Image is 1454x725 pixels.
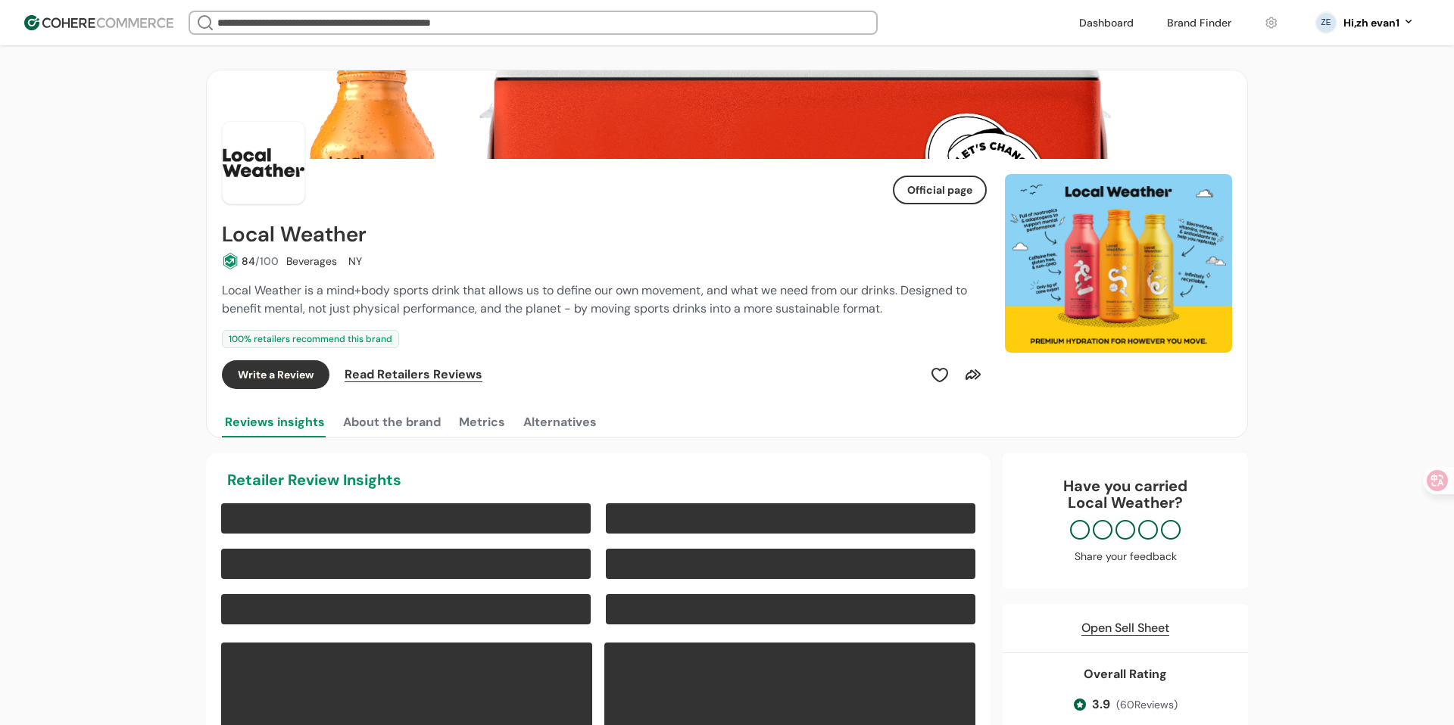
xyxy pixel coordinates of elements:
div: Beverages [286,254,337,269]
button: Official page [893,176,987,204]
img: Brand cover image [207,70,1247,159]
div: 100 % retailers recommend this brand [222,330,399,348]
div: Slide 1 [1005,174,1232,353]
span: 3.9 [1092,695,1110,714]
span: 84 [242,254,255,268]
img: Brand Photo [222,121,305,204]
img: Cohere Logo [24,15,173,30]
div: Retailer Review Insights [221,468,975,491]
div: Overall Rating [1084,665,1167,683]
img: Slide 0 [1005,174,1232,353]
svg: 0 percent [1315,11,1337,34]
div: Hi, zh evan1 [1343,15,1399,31]
a: Open Sell Sheet [1081,619,1169,637]
a: Read Retailers Reviews [342,360,482,389]
button: Alternatives [520,407,600,437]
div: Share your feedback [1018,549,1233,565]
div: Have you carried [1018,478,1233,511]
button: About the brand [340,407,444,437]
button: Metrics [456,407,508,437]
span: /100 [255,254,279,268]
button: Hi,zh evan1 [1343,15,1415,31]
button: Reviews insights [222,407,328,437]
span: Read Retailers Reviews [345,366,482,384]
h2: Local Weather [222,222,367,247]
p: Local Weather ? [1018,494,1233,511]
span: Local Weather is a mind+body sports drink that allows us to define our own movement, and what we ... [222,282,967,316]
span: ( 60 Reviews) [1116,697,1178,713]
div: NY [345,254,362,269]
button: Write a Review [222,360,329,389]
div: Carousel [1005,174,1232,353]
